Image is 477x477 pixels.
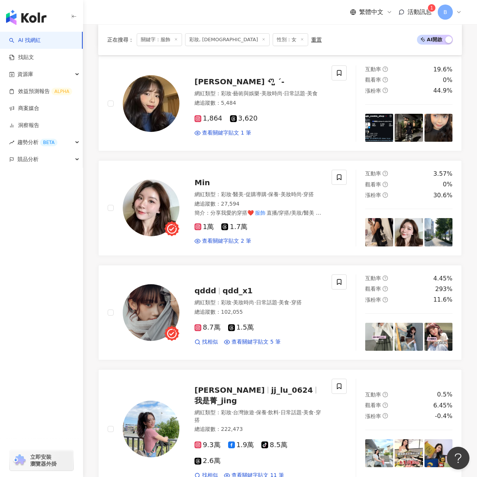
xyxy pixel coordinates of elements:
[435,412,452,420] div: -0.4%
[443,76,452,84] div: 0%
[303,409,314,415] span: 美食
[433,87,452,95] div: 44.9%
[195,308,323,316] div: 總追蹤數 ： 102,055
[254,209,267,217] mark: 服飾
[195,409,323,424] div: 網紅類型 ：
[98,56,462,152] a: KOL Avatar[PERSON_NAME] ꪔ̤̮ ´-網紅類型：彩妝·藝術與娛樂·美妝時尚·日常話題·美食總追蹤數：5,4841,8643,620查看關鍵字貼文 1 筆互動率questio...
[383,286,388,291] span: question-circle
[9,54,34,61] a: 找貼文
[271,386,313,395] span: jj_lu_0624
[433,65,452,74] div: 19.6%
[383,77,388,82] span: question-circle
[98,160,462,256] a: KOL AvatarMin網紅類型：彩妝·醫美·促購導購·保養·美妝時尚·穿搭總追蹤數：27,594簡介：分享我愛的穿搭❤️服飾直播/穿搭/美妝/醫美 📩合作邀約 [EMAIL_ADDRESS]...
[232,338,281,346] span: 查看關鍵字貼文 5 筆
[282,90,284,96] span: ·
[365,77,381,83] span: 觀看率
[425,323,452,351] img: post-image
[383,67,388,72] span: question-circle
[254,299,256,305] span: ·
[40,139,57,146] div: BETA
[195,178,210,187] span: Min
[195,200,323,208] div: 總追蹤數 ： 27,594
[123,75,179,132] img: KOL Avatar
[365,392,381,398] span: 互動率
[395,439,423,467] img: post-image
[210,210,254,216] span: 分享我愛的穿搭❤️
[365,275,381,281] span: 互動率
[195,129,251,137] a: 查看關鍵字貼文 1 筆
[256,409,267,415] span: 保養
[365,170,381,177] span: 互動率
[9,140,14,145] span: rise
[408,8,432,15] span: 活動訊息
[365,286,381,292] span: 觀看率
[195,457,221,465] span: 2.6萬
[137,33,182,46] span: 關鍵字：服飾
[17,134,57,151] span: 趨勢分析
[9,37,41,44] a: searchAI 找網紅
[302,191,303,197] span: ·
[443,8,447,16] span: B
[221,409,232,415] span: 彩妝
[233,409,254,415] span: 台灣旅遊
[365,413,381,419] span: 漲粉率
[281,409,302,415] span: 日常話題
[291,299,302,305] span: 穿搭
[30,454,57,467] span: 立即安裝 瀏覽器外掛
[365,114,393,142] img: post-image
[383,297,388,302] span: question-circle
[395,114,423,142] img: post-image
[221,223,247,231] span: 1.7萬
[195,237,251,245] a: 查看關鍵字貼文 2 筆
[437,390,452,399] div: 0.5%
[195,338,218,346] a: 找相似
[221,299,232,305] span: 彩妝
[383,192,388,198] span: question-circle
[303,191,314,197] span: 穿搭
[447,447,469,469] iframe: Help Scout Beacon - Open
[395,323,423,351] img: post-image
[233,299,254,305] span: 美妝時尚
[279,299,289,305] span: 美食
[195,286,216,295] span: qddd
[195,409,321,423] span: 穿搭
[12,454,27,466] img: chrome extension
[433,274,452,283] div: 4.45%
[195,396,237,405] span: 我是菁_jing
[365,402,381,408] span: 觀看率
[98,265,462,361] a: KOL Avatarqdddqdd_x1網紅類型：彩妝·美妝時尚·日常話題·美食·穿搭總追蹤數：102,0558.7萬1.5萬找相似查看關鍵字貼文 5 筆互動率question-circle4....
[284,90,305,96] span: 日常話題
[195,386,265,395] span: [PERSON_NAME]
[261,90,282,96] span: 美妝時尚
[267,409,268,415] span: ·
[224,338,281,346] a: 查看關鍵字貼文 5 筆
[395,218,423,246] img: post-image
[365,297,381,303] span: 漲粉率
[233,191,244,197] span: 醫美
[443,180,452,189] div: 0%
[433,170,452,178] div: 3.57%
[221,90,232,96] span: 彩妝
[221,191,232,197] span: 彩妝
[365,181,381,187] span: 觀看率
[195,299,323,307] div: 網紅類型 ：
[433,191,452,200] div: 30.6%
[228,441,254,449] span: 1.9萬
[425,114,452,142] img: post-image
[233,90,259,96] span: 藝術與娛樂
[123,401,179,457] img: KOL Avatar
[267,191,268,197] span: ·
[245,191,267,197] span: 促購導購
[428,4,435,12] sup: 1
[433,401,452,410] div: 6.45%
[9,105,39,112] a: 商案媒合
[232,90,233,96] span: ·
[302,409,303,415] span: ·
[17,66,33,83] span: 資源庫
[359,8,383,16] span: 繁體中文
[254,409,256,415] span: ·
[279,191,280,197] span: ·
[365,218,393,246] img: post-image
[195,223,214,231] span: 1萬
[383,171,388,176] span: question-circle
